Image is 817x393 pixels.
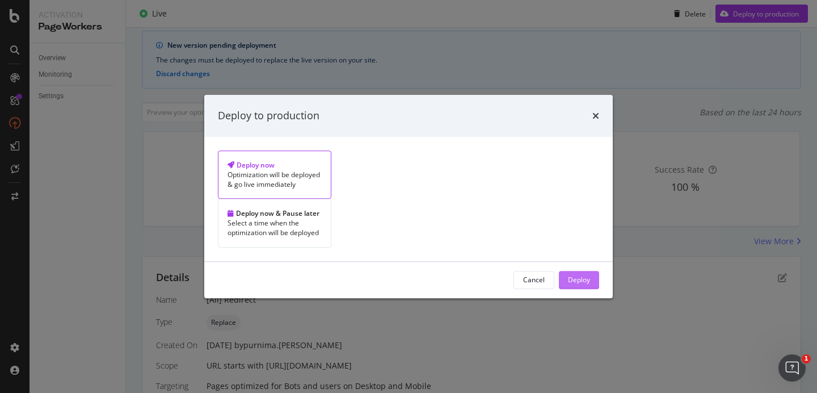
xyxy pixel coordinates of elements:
[568,275,590,285] div: Deploy
[228,160,322,170] div: Deploy now
[228,170,322,189] div: Optimization will be deployed & go live immediately
[513,271,554,289] button: Cancel
[523,275,545,285] div: Cancel
[228,208,322,218] div: Deploy now & Pause later
[228,218,322,237] div: Select a time when the optimization will be deployed
[802,354,811,363] span: 1
[559,271,599,289] button: Deploy
[592,108,599,123] div: times
[778,354,806,382] iframe: Intercom live chat
[218,108,319,123] div: Deploy to production
[204,95,613,298] div: modal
